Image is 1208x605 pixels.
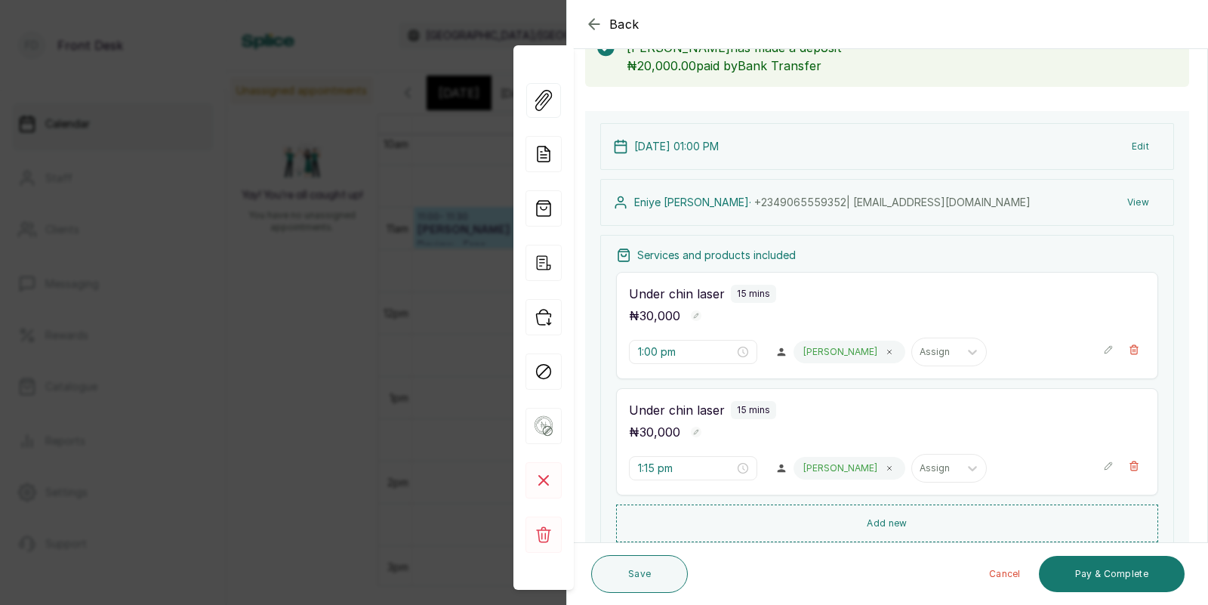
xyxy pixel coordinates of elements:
[629,423,680,441] p: ₦
[629,307,680,325] p: ₦
[591,555,688,593] button: Save
[803,346,877,358] p: [PERSON_NAME]
[638,344,735,360] input: Select time
[634,195,1031,210] p: Eniye [PERSON_NAME] ·
[639,308,680,323] span: 30,000
[754,196,1031,208] span: +234 9065559352 | [EMAIL_ADDRESS][DOMAIN_NAME]
[1115,189,1161,216] button: View
[977,556,1033,592] button: Cancel
[1039,556,1185,592] button: Pay & Complete
[737,404,770,416] p: 15 mins
[1120,133,1161,160] button: Edit
[803,462,877,474] p: [PERSON_NAME]
[627,57,1177,75] p: ₦20,000.00 paid by Bank Transfer
[638,460,735,477] input: Select time
[639,424,680,440] span: 30,000
[616,505,1158,542] button: Add new
[629,285,725,303] p: Under chin laser
[629,401,725,419] p: Under chin laser
[585,15,639,33] button: Back
[637,248,796,263] p: Services and products included
[634,139,719,154] p: [DATE] 01:00 PM
[737,288,770,300] p: 15 mins
[609,15,639,33] span: Back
